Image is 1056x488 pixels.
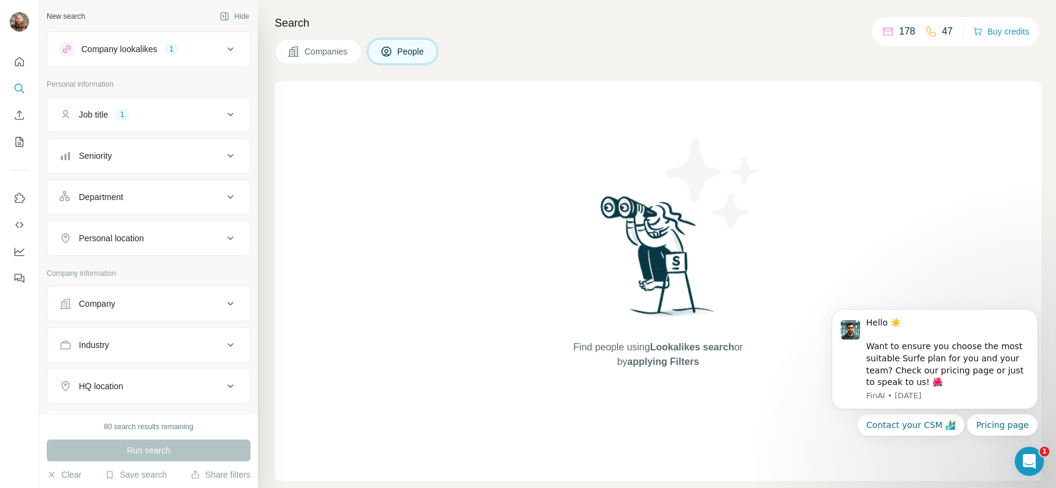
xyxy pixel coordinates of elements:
[81,43,157,55] div: Company lookalikes
[595,193,721,328] img: Surfe Illustration - Woman searching with binoculars
[47,413,250,442] button: Annual revenue ($)
[190,469,251,481] button: Share filters
[47,224,250,253] button: Personal location
[561,340,755,369] span: Find people using or by
[79,232,144,244] div: Personal location
[813,291,1056,455] iframe: Intercom notifications message
[47,100,250,129] button: Job title1
[79,380,123,392] div: HQ location
[47,289,250,318] button: Company
[211,7,258,25] button: Hide
[10,104,29,126] button: Enrich CSV
[104,421,193,432] div: 80 search results remaining
[899,24,915,39] p: 178
[47,330,250,359] button: Industry
[10,241,29,262] button: Dashboard
[79,109,108,121] div: Job title
[10,131,29,153] button: My lists
[79,191,123,203] div: Department
[79,150,112,162] div: Seniority
[79,339,109,351] div: Industry
[658,130,767,239] img: Surfe Illustration - Stars
[1040,447,1049,456] span: 1
[10,187,29,209] button: Use Surfe on LinkedIn
[973,23,1029,40] button: Buy credits
[1015,447,1044,476] iframe: Intercom live chat
[47,79,251,90] p: Personal information
[47,35,250,64] button: Company lookalikes1
[304,45,349,58] span: Companies
[10,267,29,289] button: Feedback
[79,298,115,310] div: Company
[47,182,250,212] button: Department
[47,469,81,481] button: Clear
[10,214,29,236] button: Use Surfe API
[47,11,85,22] div: New search
[10,12,29,32] img: Avatar
[275,15,1041,32] h4: Search
[115,109,129,120] div: 1
[105,469,167,481] button: Save search
[650,342,735,352] span: Lookalikes search
[10,78,29,99] button: Search
[47,141,250,170] button: Seniority
[47,268,251,279] p: Company information
[10,51,29,73] button: Quick start
[627,356,699,367] span: applying Filters
[47,372,250,401] button: HQ location
[164,44,178,55] div: 1
[397,45,425,58] span: People
[942,24,953,39] p: 47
